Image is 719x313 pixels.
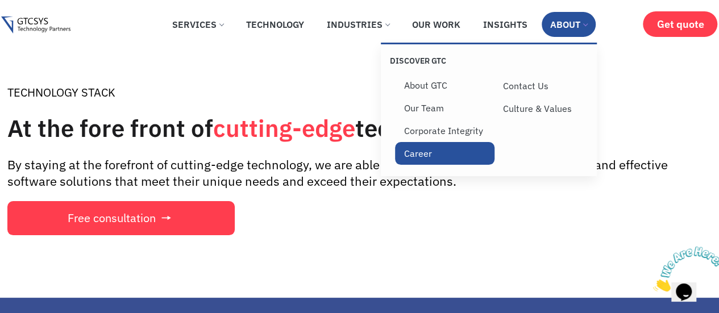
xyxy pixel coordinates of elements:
div: By staying at the forefront of cutting-edge technology, we are able to provide our clients with i... [7,157,712,189]
a: Industries [318,12,398,37]
a: About [542,12,596,37]
a: Services [164,12,232,37]
h1: At the fore front of technologies [7,111,712,145]
p: Discover GTC [389,56,489,66]
a: Free consultation [7,201,235,235]
div: TECHNOLOGY STACK [7,85,712,100]
span: Free consultation [68,212,156,224]
a: Get quote [643,11,717,37]
a: Technology [238,12,313,37]
a: Insights [475,12,536,37]
a: About GTC [395,74,494,97]
a: Career [395,142,494,165]
img: Chat attention grabber [5,5,75,49]
span: cutting-edge [213,112,355,144]
a: Our Team [395,97,494,119]
iframe: chat widget [649,242,719,296]
a: Our Work [404,12,469,37]
img: Gtcsys logo [1,16,70,34]
a: Culture & Values [494,97,594,120]
a: Corporate Integrity [395,119,494,142]
span: Get quote [656,18,704,30]
a: Contact Us [494,74,594,97]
